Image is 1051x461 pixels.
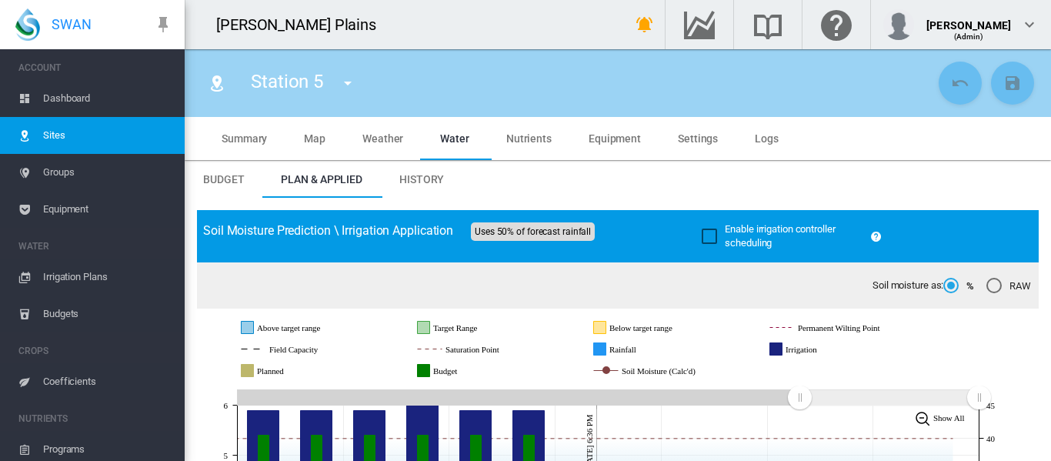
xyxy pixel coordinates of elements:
tspan: 40 [986,434,995,443]
md-icon: icon-menu-down [339,74,357,92]
span: Summary [222,132,267,145]
g: Field Capacity [242,342,371,356]
span: Equipment [589,132,641,145]
span: Soil Moisture Prediction \ Irrigation Application [203,223,453,238]
button: icon-bell-ring [629,9,660,40]
button: icon-menu-down [332,68,363,99]
md-icon: icon-chevron-down [1020,15,1039,34]
tspan: 6 [224,401,229,410]
md-icon: icon-map-marker-radius [208,74,226,92]
span: Sites [43,117,172,154]
img: profile.jpg [883,9,914,40]
span: CROPS [18,339,172,363]
span: Station 5 [251,71,323,92]
tspan: Show All [933,413,965,423]
tspan: 5 [224,451,229,460]
md-icon: icon-bell-ring [636,15,654,34]
g: Rainfall [594,342,682,356]
span: ACCOUNT [18,55,172,80]
g: Soil Moisture (Calc'd) [594,364,753,378]
span: SWAN [52,15,92,34]
md-icon: icon-content-save [1003,74,1022,92]
span: Groups [43,154,172,191]
md-icon: Search the knowledge base [749,15,786,34]
span: Weather [362,132,403,145]
md-radio-button: RAW [986,279,1031,293]
span: History [399,173,444,185]
button: Click to go to list of Sites [202,68,232,99]
md-checkbox: Enable irrigation controller scheduling [702,222,864,250]
rect: Zoom chart using cursor arrows [799,389,979,405]
md-radio-button: % [943,279,974,293]
g: Irrigation [770,342,867,356]
md-icon: icon-pin [154,15,172,34]
g: Saturation Point [418,342,556,356]
g: Target Range [418,321,532,335]
div: [PERSON_NAME] [926,12,1011,27]
span: Water [440,132,469,145]
img: SWAN-Landscape-Logo-Colour-drop.png [15,8,40,41]
span: Coefficients [43,363,172,400]
g: Budget [418,364,506,378]
div: [PERSON_NAME] Plains [216,14,390,35]
g: Zoom chart using cursor arrows [786,384,813,411]
g: Below target range [594,321,732,335]
g: Permanent Wilting Point [770,321,942,335]
span: Map [304,132,325,145]
span: Irrigation Plans [43,259,172,296]
button: Save Changes [991,62,1034,105]
span: Logs [755,132,779,145]
span: (Admin) [954,32,984,41]
g: Zoom chart using cursor arrows [966,384,993,411]
span: Equipment [43,191,172,228]
span: Budgets [43,296,172,332]
span: Settings [678,132,718,145]
span: Nutrients [506,132,552,145]
span: Budget [203,173,244,185]
span: WATER [18,234,172,259]
span: Plan & Applied [281,173,362,185]
span: Soil moisture as: [872,279,943,292]
button: Cancel Changes [939,62,982,105]
g: Above target range [242,321,382,335]
span: Enable irrigation controller scheduling [725,223,835,249]
tspan: 45 [986,401,995,410]
span: Uses 50% of forecast rainfall [471,222,595,241]
md-icon: Click here for help [818,15,855,34]
md-icon: icon-undo [951,74,969,92]
span: Dashboard [43,80,172,117]
md-icon: Go to the Data Hub [681,15,718,34]
g: Planned [242,364,333,378]
span: NUTRIENTS [18,406,172,431]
